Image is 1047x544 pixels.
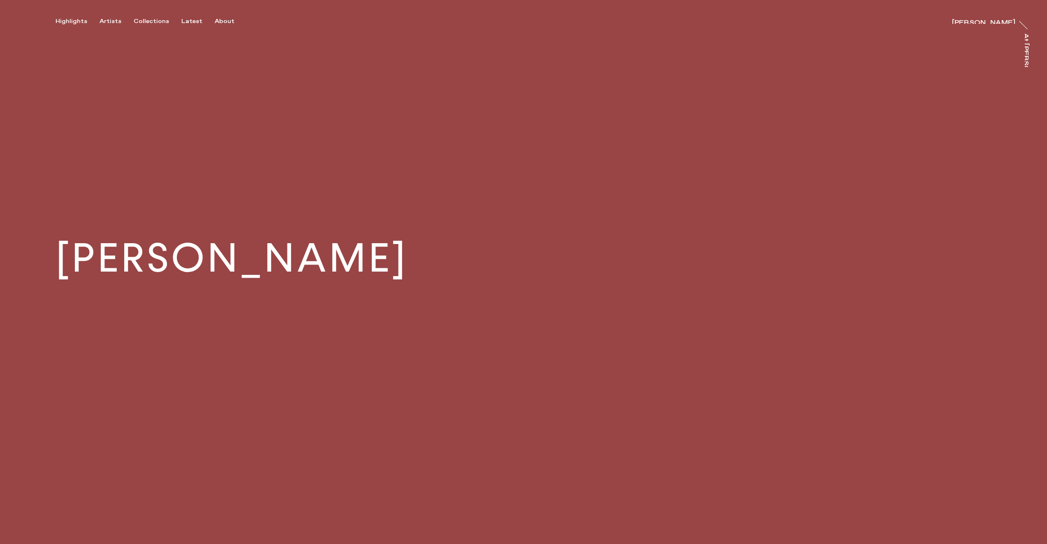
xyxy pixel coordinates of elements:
a: At [PERSON_NAME] [1025,33,1033,67]
div: About [215,18,234,25]
div: Collections [134,18,169,25]
button: Highlights [56,18,100,25]
h1: [PERSON_NAME] [56,238,408,278]
div: Latest [181,18,202,25]
button: Latest [181,18,215,25]
button: Collections [134,18,181,25]
button: About [215,18,247,25]
div: Highlights [56,18,87,25]
div: At [PERSON_NAME] [1022,33,1029,107]
a: [PERSON_NAME] [952,16,1015,24]
div: Artists [100,18,121,25]
button: Artists [100,18,134,25]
